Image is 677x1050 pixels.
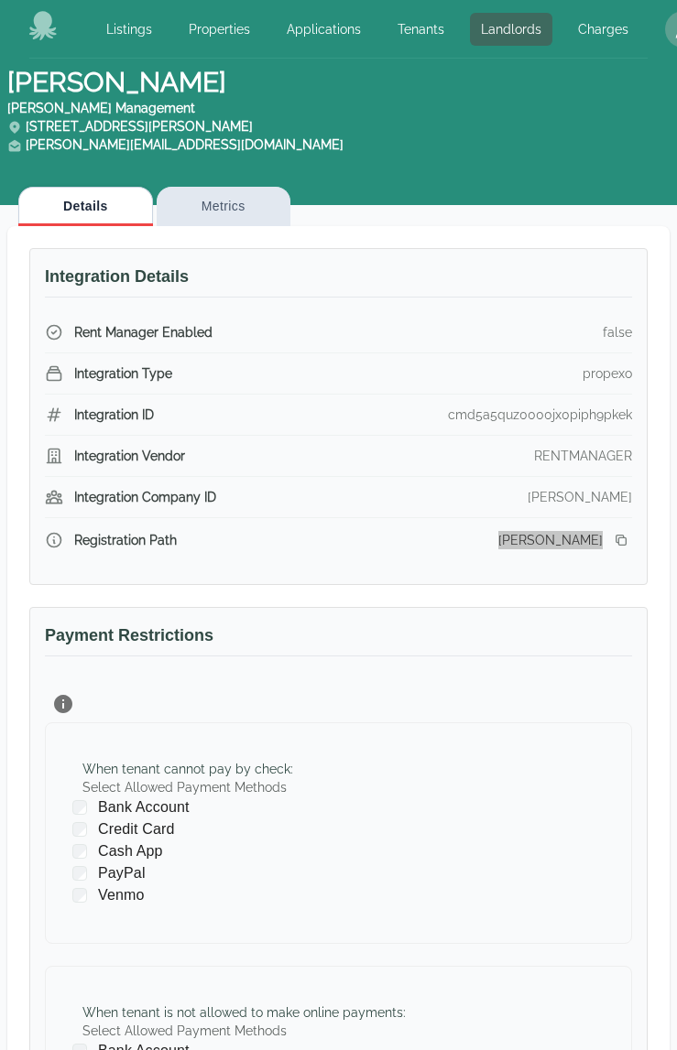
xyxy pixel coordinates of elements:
div: [PERSON_NAME] [498,531,603,549]
h1: [PERSON_NAME] [7,66,670,154]
span: Cash App [98,840,163,862]
button: Details [18,187,153,226]
span: Integration ID [74,406,154,424]
input: Bank Account [72,800,87,815]
span: Credit Card [98,818,174,840]
p: When tenant cannot pay by check : [82,760,293,778]
span: Registration Path [74,531,177,549]
span: PayPal [98,862,146,884]
div: cmd5a5quz0000jx0piph9pkek [448,406,632,424]
a: Landlords [470,13,552,46]
input: Venmo [72,888,87,903]
span: Integration Vendor [74,447,185,465]
label: Select Allowed Payment Methods [82,778,293,796]
label: Select Allowed Payment Methods [82,1022,406,1040]
h3: Payment Restrictions [45,622,632,656]
div: [PERSON_NAME] [528,488,632,506]
div: propexo [583,364,632,383]
p: When tenant is not allowed to make online payments : [82,1003,406,1022]
span: Bank Account [98,796,190,818]
span: [STREET_ADDRESS][PERSON_NAME] [7,119,253,134]
span: Integration Type [74,364,172,383]
a: [PERSON_NAME][EMAIL_ADDRESS][DOMAIN_NAME] [26,137,344,152]
span: Rent Manager Enabled [74,323,213,341]
a: Tenants [387,13,455,46]
div: [PERSON_NAME] Management [7,99,670,117]
button: Copy registration link [610,529,632,551]
span: Integration Company ID [74,488,216,506]
a: Applications [276,13,372,46]
input: PayPal [72,866,87,881]
div: false [603,323,632,341]
input: Credit Card [72,822,87,837]
input: Cash App [72,844,87,859]
a: Properties [178,13,261,46]
div: RENTMANAGER [534,447,632,465]
a: Listings [95,13,163,46]
span: Venmo [98,884,145,906]
h3: Integration Details [45,264,632,298]
a: Charges [567,13,639,46]
button: Metrics [157,187,290,226]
